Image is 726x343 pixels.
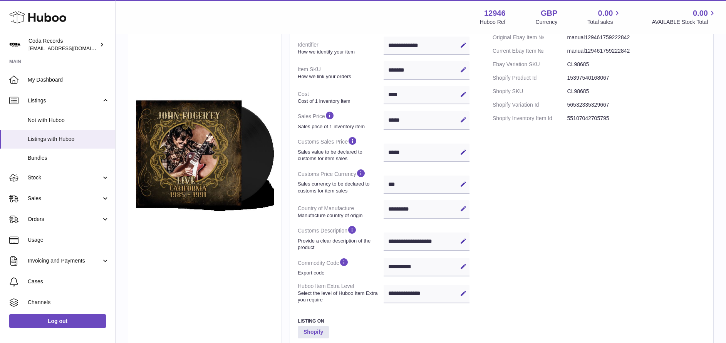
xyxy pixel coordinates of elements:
[298,290,382,303] strong: Select the level of Huboo Item Extra you require
[480,18,506,26] div: Huboo Ref
[567,31,706,44] dd: manual129461759222842
[567,85,706,98] dd: CL98685
[536,18,558,26] div: Currency
[28,97,101,104] span: Listings
[298,326,329,338] strong: Shopify
[484,8,506,18] strong: 12946
[29,45,113,51] span: [EMAIL_ADDRESS][DOMAIN_NAME]
[567,112,706,125] dd: 55107042705795
[298,269,382,276] strong: Export code
[298,49,382,55] strong: How we identify your item
[493,98,567,112] dt: Shopify Variation Id
[493,44,567,58] dt: Current Ebay Item №
[693,8,708,18] span: 0.00
[652,8,717,26] a: 0.00 AVAILABLE Stock Total
[28,117,109,124] span: Not with Huboo
[298,238,382,251] strong: Provide a clear description of the product
[28,195,101,202] span: Sales
[493,31,567,44] dt: Original Ebay Item №
[298,202,384,222] dt: Country of Manufacture
[136,79,274,228] img: 1759222841.png
[28,136,109,143] span: Listings with Huboo
[567,71,706,85] dd: 15397540168067
[298,87,384,107] dt: Cost
[298,279,384,306] dt: Huboo Item Extra Level
[298,98,382,105] strong: Cost of 1 inventory item
[298,149,382,162] strong: Sales value to be declared to customs for item sales
[493,112,567,125] dt: Shopify Inventory Item Id
[541,8,557,18] strong: GBP
[298,107,384,133] dt: Sales Price
[298,38,384,58] dt: Identifier
[493,58,567,71] dt: Ebay Variation SKU
[298,212,382,219] strong: Manufacture country of origin
[298,254,384,279] dt: Commodity Code
[587,18,622,26] span: Total sales
[28,174,101,181] span: Stock
[28,236,109,244] span: Usage
[28,278,109,285] span: Cases
[567,44,706,58] dd: manual129461759222842
[298,222,384,254] dt: Customs Description
[29,37,98,52] div: Coda Records
[298,123,382,130] strong: Sales price of 1 inventory item
[493,71,567,85] dt: Shopify Product Id
[9,314,106,328] a: Log out
[28,154,109,162] span: Bundles
[587,8,622,26] a: 0.00 Total sales
[28,299,109,306] span: Channels
[28,216,101,223] span: Orders
[28,257,101,264] span: Invoicing and Payments
[298,73,382,80] strong: How we link your orders
[298,63,384,83] dt: Item SKU
[567,98,706,112] dd: 56532335329667
[298,318,469,324] h3: Listing On
[567,58,706,71] dd: CL98685
[298,165,384,197] dt: Customs Price Currency
[298,133,384,165] dt: Customs Sales Price
[9,39,21,50] img: internalAdmin-12946@internal.huboo.com
[652,18,717,26] span: AVAILABLE Stock Total
[493,85,567,98] dt: Shopify SKU
[28,76,109,84] span: My Dashboard
[298,181,382,194] strong: Sales currency to be declared to customs for item sales
[598,8,613,18] span: 0.00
